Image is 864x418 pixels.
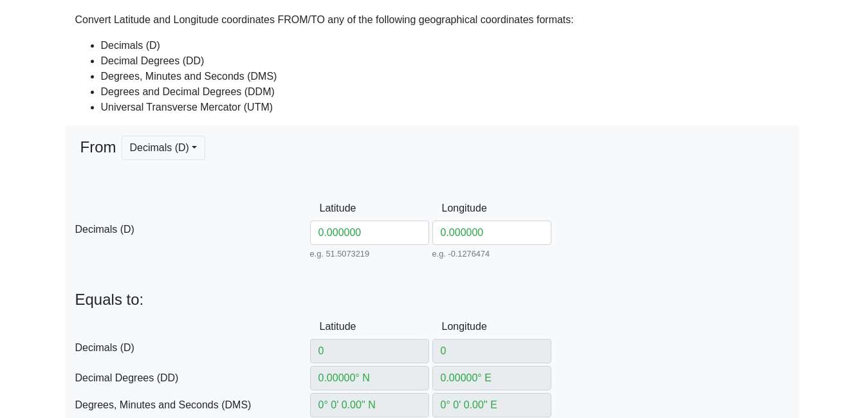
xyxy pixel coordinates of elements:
span: Decimal Degrees (DD) [75,370,310,386]
span: Decimals (D) [75,340,310,356]
li: Degrees, Minutes and Seconds (DMS) [101,69,789,84]
p: Convert Latitude and Longitude coordinates FROM/TO any of the following geographical coordinates ... [75,12,789,28]
li: Decimal Degrees (DD) [101,53,789,69]
span: From [80,136,116,191]
button: Decimals (D) [122,136,206,160]
li: Universal Transverse Mercator (UTM) [101,100,789,115]
li: Decimals (D) [101,38,789,53]
label: Latitude [310,196,350,221]
label: Longitude [432,314,472,339]
small: e.g. -0.1276474 [432,248,551,260]
span: Degrees, Minutes and Seconds (DMS) [75,397,310,413]
label: Latitude [310,314,350,339]
label: Longitude [432,196,472,221]
small: e.g. 51.5073219 [310,248,429,260]
span: Decimals (D) [75,222,310,237]
p: Equals to: [75,291,789,309]
li: Degrees and Decimal Degrees (DDM) [101,84,789,100]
